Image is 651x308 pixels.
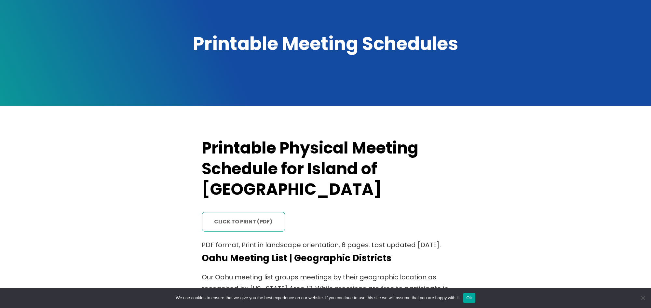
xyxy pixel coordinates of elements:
[202,252,449,264] h4: Oahu Meeting List | Geographic Districts
[640,295,646,301] span: No
[202,138,449,200] h2: Printable Physical Meeting Schedule for Island of [GEOGRAPHIC_DATA]
[463,293,475,303] button: Ok
[176,295,460,301] span: We use cookies to ensure that we give you the best experience on our website. If you continue to ...
[202,239,449,251] p: PDF format, Print in landscape orientation, 6 pages. Last updated [DATE].
[98,32,553,56] h1: Printable Meeting Schedules
[202,212,285,232] a: click to print (PDF)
